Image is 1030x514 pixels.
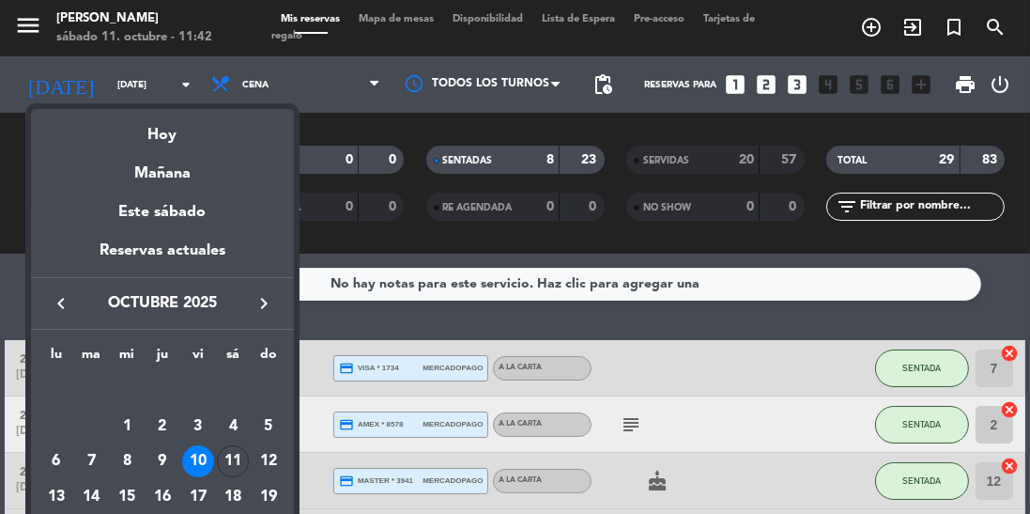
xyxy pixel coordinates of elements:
td: 1 de octubre de 2025 [109,409,145,444]
td: 7 de octubre de 2025 [74,444,110,479]
div: 12 [253,445,284,477]
button: keyboard_arrow_right [247,291,281,316]
div: Hoy [31,109,294,148]
div: 14 [76,481,108,513]
th: martes [74,344,110,373]
td: 5 de octubre de 2025 [251,409,286,444]
i: keyboard_arrow_left [50,292,72,315]
span: octubre 2025 [78,291,247,316]
div: 5 [253,411,284,443]
td: 12 de octubre de 2025 [251,444,286,479]
div: 1 [111,411,143,443]
th: lunes [38,344,74,373]
div: 9 [146,445,178,477]
th: jueves [145,344,180,373]
td: OCT. [38,373,286,409]
div: 18 [217,481,249,513]
div: 7 [76,445,108,477]
td: 3 de octubre de 2025 [180,409,216,444]
div: 15 [111,481,143,513]
div: 13 [40,481,72,513]
div: 10 [182,445,214,477]
div: 2 [146,411,178,443]
th: viernes [180,344,216,373]
button: keyboard_arrow_left [44,291,78,316]
td: 2 de octubre de 2025 [145,409,180,444]
div: 11 [217,445,249,477]
div: 3 [182,411,214,443]
div: 19 [253,481,284,513]
td: 11 de octubre de 2025 [215,444,251,479]
th: domingo [251,344,286,373]
td: 8 de octubre de 2025 [109,444,145,479]
div: Reservas actuales [31,239,294,277]
td: 4 de octubre de 2025 [215,409,251,444]
div: 16 [146,481,178,513]
div: 17 [182,481,214,513]
div: Mañana [31,148,294,186]
td: 6 de octubre de 2025 [38,444,74,479]
td: 9 de octubre de 2025 [145,444,180,479]
td: 10 de octubre de 2025 [180,444,216,479]
div: 8 [111,445,143,477]
div: 6 [40,445,72,477]
th: sábado [215,344,251,373]
i: keyboard_arrow_right [253,292,275,315]
div: 4 [217,411,249,443]
th: miércoles [109,344,145,373]
div: Este sábado [31,186,294,239]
